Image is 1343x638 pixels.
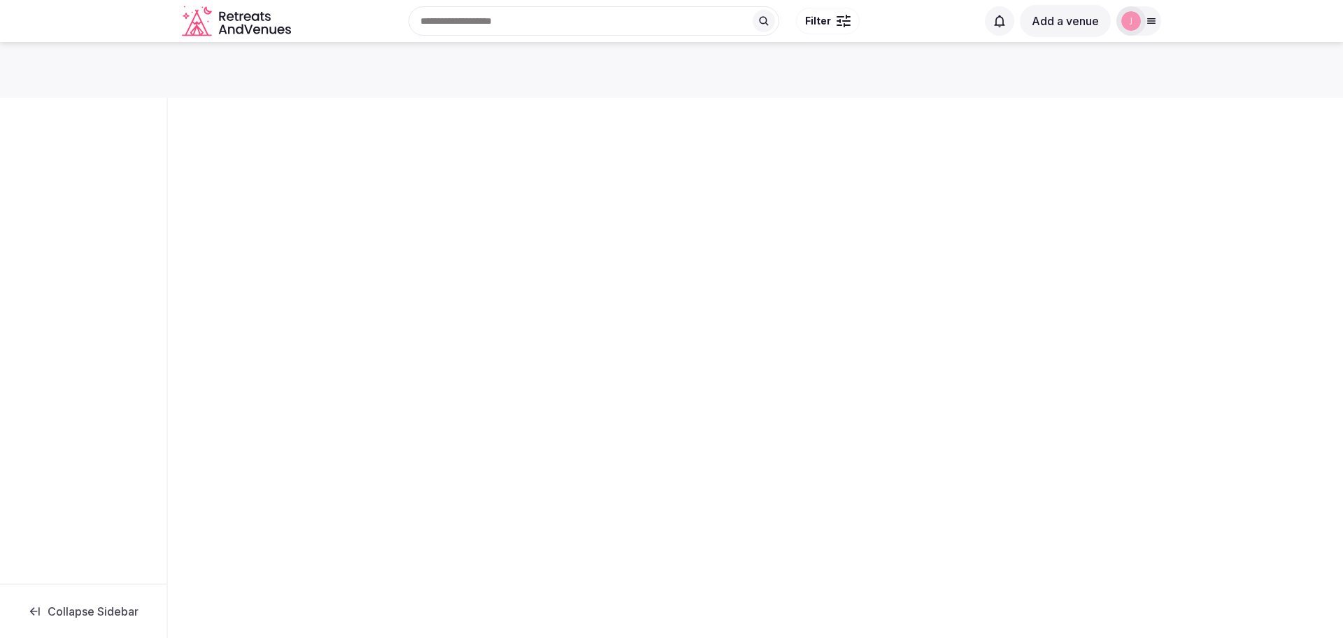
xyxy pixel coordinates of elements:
[1121,11,1141,31] img: jen-7867
[182,6,294,37] a: Visit the homepage
[182,6,294,37] svg: Retreats and Venues company logo
[1020,14,1111,28] a: Add a venue
[796,8,860,34] button: Filter
[48,604,138,618] span: Collapse Sidebar
[805,14,831,28] span: Filter
[1020,5,1111,37] button: Add a venue
[11,596,155,627] button: Collapse Sidebar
